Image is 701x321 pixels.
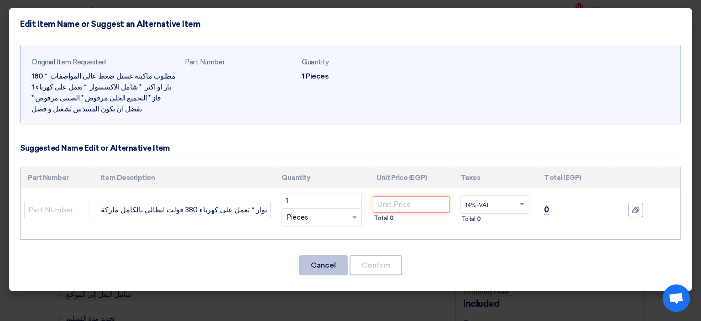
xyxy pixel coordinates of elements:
[302,71,411,82] div: 1 Pieces
[663,284,690,312] div: Open chat
[369,167,453,189] th: Unit Price (EGP)
[460,195,529,214] ng-select: VAT
[537,167,613,189] th: Total (EGP)
[373,196,449,213] input: Unit Price
[93,167,274,189] th: Item Description
[282,194,362,208] input: RFQ_STEP1.ITEMS.2.AMOUNT_TITLE
[97,202,271,218] input: Add Item Description
[185,57,294,68] div: Part Number
[24,202,89,218] input: Part Number
[299,255,348,275] button: Cancel
[374,214,388,223] span: Total
[21,167,93,189] th: Part Number
[20,142,170,154] div: Suggested Name Edit or Alternative Item
[31,57,178,68] div: Original Item Requested
[453,167,537,189] th: Taxes
[477,215,481,224] span: 0
[287,212,308,223] span: Pieces
[31,71,178,115] div: مطلوب ماكينة غسيل ضغط عالى المواصفات * 180 بار او اكثر * شامل الاكسسوار * تعمل على كهرباء 1 فاز *...
[350,255,402,275] button: Confirm
[461,215,476,224] span: Total
[274,167,369,189] th: Quantity
[302,57,411,68] div: Quantity
[390,214,394,223] span: 0
[544,205,549,215] span: 0
[20,19,200,29] h4: Edit Item Name or Suggest an Alternative Item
